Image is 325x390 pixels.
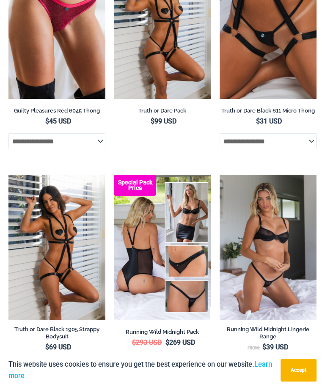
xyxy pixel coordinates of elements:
[220,326,317,340] h2: Running Wild Midnight Lingerie Range
[45,117,71,125] bdi: 45 USD
[256,117,260,125] span: $
[220,175,317,320] img: Running Wild Midnight 1052 Top 6512 Bottom 02
[262,343,266,351] span: $
[8,360,272,380] a: Learn more
[45,343,49,351] span: $
[114,175,211,320] a: All Styles (1) Running Wild Midnight 1052 Top 6512 Bottom 04Running Wild Midnight 1052 Top 6512 B...
[132,338,136,346] span: $
[8,326,105,340] h2: Truth or Dare Black 1905 Strappy Bodysuit
[165,338,169,346] span: $
[114,107,211,114] h2: Truth or Dare Pack
[114,328,211,338] a: Running Wild Midnight Pack
[151,117,176,125] bdi: 99 USD
[220,326,317,343] a: Running Wild Midnight Lingerie Range
[132,338,162,346] bdi: 293 USD
[281,359,317,382] button: Accept
[256,117,282,125] bdi: 31 USD
[248,346,260,350] span: From:
[114,175,211,320] img: All Styles (1)
[8,326,105,343] a: Truth or Dare Black 1905 Strappy Bodysuit
[220,107,317,117] a: Truth or Dare Black 611 Micro Thong
[8,107,105,114] h2: Guilty Pleasures Red 6045 Thong
[220,175,317,320] a: Running Wild Midnight 1052 Top 6512 Bottom 02Running Wild Midnight 1052 Top 6512 Bottom 05Running...
[114,328,211,335] h2: Running Wild Midnight Pack
[114,107,211,117] a: Truth or Dare Pack
[151,117,154,125] span: $
[45,117,49,125] span: $
[8,175,105,320] a: Truth or Dare Black 1905 Bodysuit 611 Micro 07Truth or Dare Black 1905 Bodysuit 611 Micro 05Truth...
[165,338,195,346] bdi: 269 USD
[262,343,288,351] bdi: 39 USD
[45,343,71,351] bdi: 69 USD
[8,359,274,382] p: This website uses cookies to ensure you get the best experience on our website.
[114,180,156,191] b: Special Pack Price
[220,107,317,114] h2: Truth or Dare Black 611 Micro Thong
[8,175,105,320] img: Truth or Dare Black 1905 Bodysuit 611 Micro 07
[8,107,105,117] a: Guilty Pleasures Red 6045 Thong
